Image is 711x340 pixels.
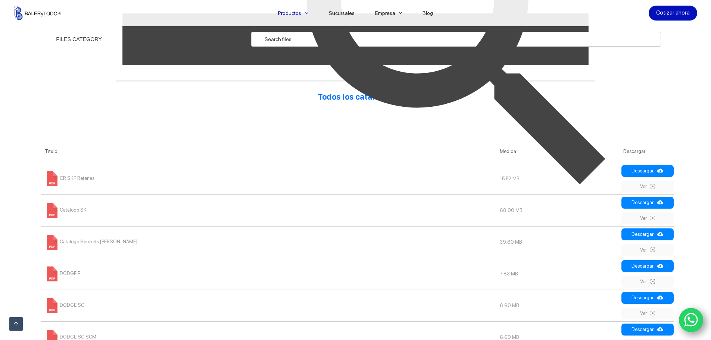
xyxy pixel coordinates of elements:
a: DODGE E [45,271,80,276]
a: Ir arriba [9,317,23,331]
a: CR SKF Retenes [45,175,94,181]
img: Balerytodo [14,6,61,20]
a: Ver [621,276,674,288]
a: DODGE SC [45,302,84,308]
th: Titulo [41,140,496,163]
td: 7.83 MB [496,258,620,290]
td: 6.60 MB [496,290,620,321]
a: Descargar [621,260,674,272]
a: Ver [621,244,674,256]
a: Ver [621,308,674,319]
a: Descargar [621,292,674,304]
a: Catalogo Sprokets [PERSON_NAME] [45,239,137,244]
div: FILES CATEGORY [56,37,102,42]
input: Search files... [251,32,661,47]
a: WhatsApp [679,308,704,333]
a: Cotizar ahora [649,6,697,21]
a: Descargar [621,324,674,336]
a: DODGE SC SCM [45,334,96,340]
a: Catalogo SKF [45,207,89,213]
